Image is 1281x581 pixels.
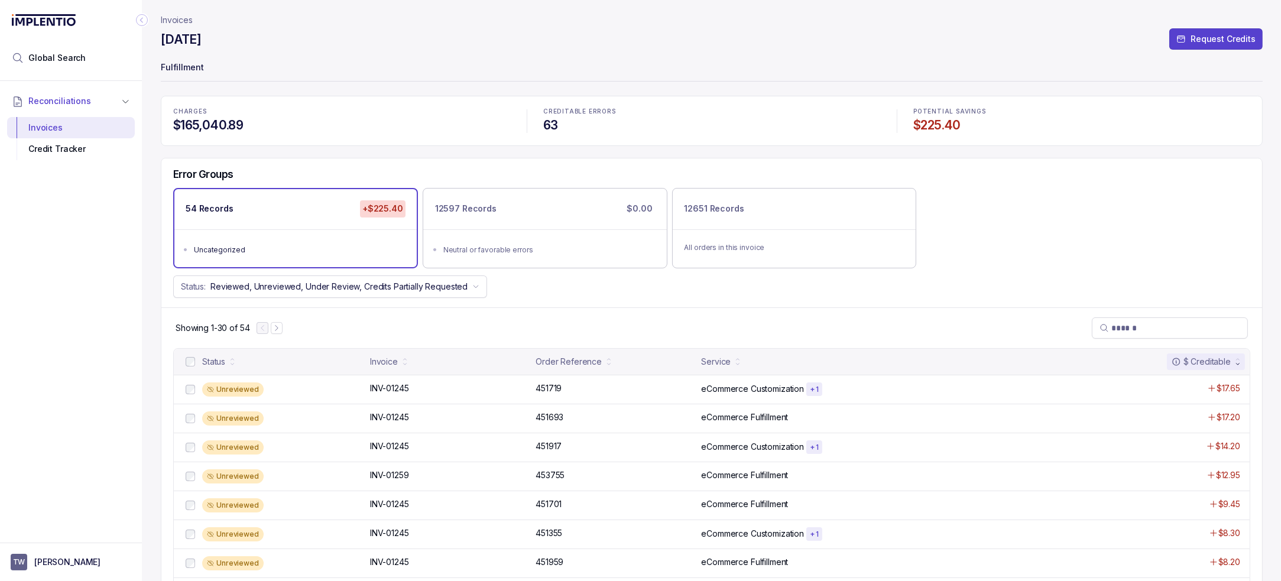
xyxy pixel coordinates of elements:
[173,108,510,115] p: CHARGES
[202,440,264,455] div: Unreviewed
[913,108,1250,115] p: POTENTIAL SAVINGS
[1169,28,1263,50] button: Request Credits
[186,203,234,215] p: 54 Records
[810,385,819,394] p: + 1
[28,52,86,64] span: Global Search
[17,138,125,160] div: Credit Tracker
[271,322,283,334] button: Next Page
[1217,382,1240,394] p: $17.65
[202,356,225,368] div: Status
[370,411,409,423] p: INV-01245
[1215,440,1240,452] p: $14.20
[202,556,264,570] div: Unreviewed
[186,414,195,423] input: checkbox-checkbox
[370,498,409,510] p: INV-01245
[17,117,125,138] div: Invoices
[370,469,409,481] p: INV-01259
[1218,527,1240,539] p: $8.30
[1191,33,1256,45] p: Request Credits
[536,411,563,423] p: 451693
[370,356,398,368] div: Invoice
[370,382,409,394] p: INV-01245
[186,559,195,568] input: checkbox-checkbox
[913,117,1250,134] h4: $225.40
[202,527,264,541] div: Unreviewed
[186,357,195,366] input: checkbox-checkbox
[181,281,206,293] p: Status:
[370,440,409,452] p: INV-01245
[1216,469,1240,481] p: $12.95
[194,244,404,256] div: Uncategorized
[173,117,510,134] h4: $165,040.89
[11,554,27,570] span: User initials
[536,527,562,539] p: 451355
[161,31,201,48] h4: [DATE]
[202,498,264,512] div: Unreviewed
[685,203,744,215] p: 12651 Records
[176,322,249,334] div: Remaining page entries
[173,275,487,298] button: Status:Reviewed, Unreviewed, Under Review, Credits Partially Requested
[161,57,1263,80] p: Fulfillment
[536,440,562,452] p: 451917
[536,556,563,568] p: 451959
[202,382,264,397] div: Unreviewed
[370,527,409,539] p: INV-01245
[186,501,195,510] input: checkbox-checkbox
[28,95,91,107] span: Reconciliations
[536,356,602,368] div: Order Reference
[701,556,788,568] p: eCommerce Fulfillment
[1172,356,1231,368] div: $ Creditable
[701,469,788,481] p: eCommerce Fulfillment
[7,115,135,163] div: Reconciliations
[186,443,195,452] input: checkbox-checkbox
[186,472,195,481] input: checkbox-checkbox
[685,242,904,254] p: All orders in this invoice
[1217,411,1240,423] p: $17.20
[202,411,264,426] div: Unreviewed
[701,498,788,510] p: eCommerce Fulfillment
[543,117,880,134] h4: 63
[701,528,804,540] p: eCommerce Customization
[7,88,135,114] button: Reconciliations
[701,356,731,368] div: Service
[624,200,654,217] p: $0.00
[701,441,804,453] p: eCommerce Customization
[210,281,468,293] p: Reviewed, Unreviewed, Under Review, Credits Partially Requested
[810,443,819,452] p: + 1
[370,556,409,568] p: INV-01245
[176,322,249,334] p: Showing 1-30 of 54
[186,530,195,539] input: checkbox-checkbox
[1218,556,1240,568] p: $8.20
[536,498,562,510] p: 451701
[360,200,406,217] p: +$225.40
[543,108,880,115] p: CREDITABLE ERRORS
[135,13,149,27] div: Collapse Icon
[701,411,788,423] p: eCommerce Fulfillment
[810,530,819,539] p: + 1
[435,203,497,215] p: 12597 Records
[202,469,264,483] div: Unreviewed
[1218,498,1240,510] p: $9.45
[161,14,193,26] a: Invoices
[173,168,234,181] h5: Error Groups
[34,556,100,568] p: [PERSON_NAME]
[186,385,195,394] input: checkbox-checkbox
[701,383,804,395] p: eCommerce Customization
[161,14,193,26] nav: breadcrumb
[536,382,562,394] p: 451719
[11,554,131,570] button: User initials[PERSON_NAME]
[536,469,565,481] p: 453755
[443,244,654,256] div: Neutral or favorable errors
